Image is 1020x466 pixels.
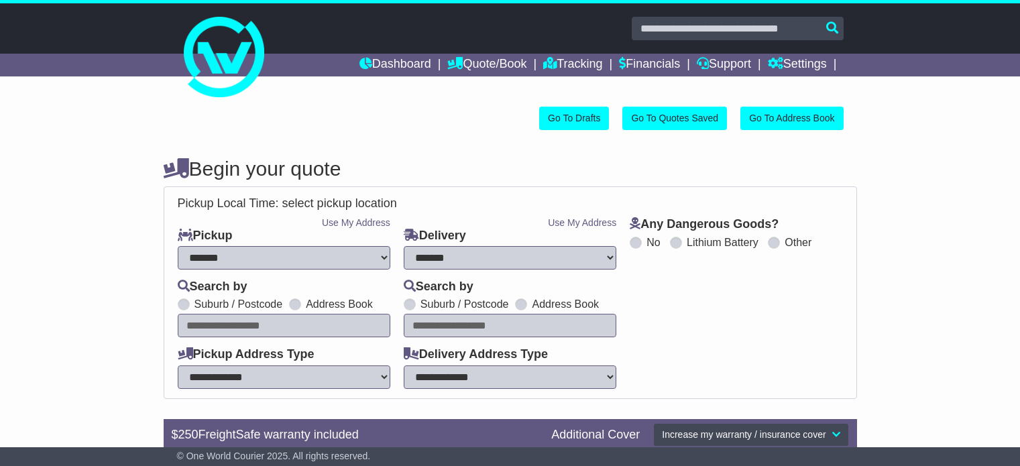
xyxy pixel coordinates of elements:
[619,54,680,76] a: Financials
[178,229,233,243] label: Pickup
[404,280,473,294] label: Search by
[539,107,609,130] a: Go To Drafts
[306,298,373,310] label: Address Book
[646,236,660,249] label: No
[687,236,758,249] label: Lithium Battery
[178,347,315,362] label: Pickup Address Type
[543,54,602,76] a: Tracking
[171,196,850,211] div: Pickup Local Time:
[740,107,843,130] a: Go To Address Book
[178,428,199,441] span: 250
[404,347,548,362] label: Delivery Address Type
[322,217,390,228] a: Use My Address
[545,428,646,443] div: Additional Cover
[653,423,848,447] button: Increase my warranty / insurance cover
[282,196,397,210] span: select pickup location
[420,298,509,310] label: Suburb / Postcode
[165,428,545,443] div: $ FreightSafe warranty included
[194,298,283,310] label: Suburb / Postcode
[548,217,616,228] a: Use My Address
[697,54,751,76] a: Support
[768,54,827,76] a: Settings
[164,158,857,180] h4: Begin your quote
[622,107,727,130] a: Go To Quotes Saved
[177,451,371,461] span: © One World Courier 2025. All rights reserved.
[359,54,431,76] a: Dashboard
[178,280,247,294] label: Search by
[662,429,826,440] span: Increase my warranty / insurance cover
[532,298,599,310] label: Address Book
[447,54,526,76] a: Quote/Book
[785,236,811,249] label: Other
[630,217,779,232] label: Any Dangerous Goods?
[404,229,466,243] label: Delivery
